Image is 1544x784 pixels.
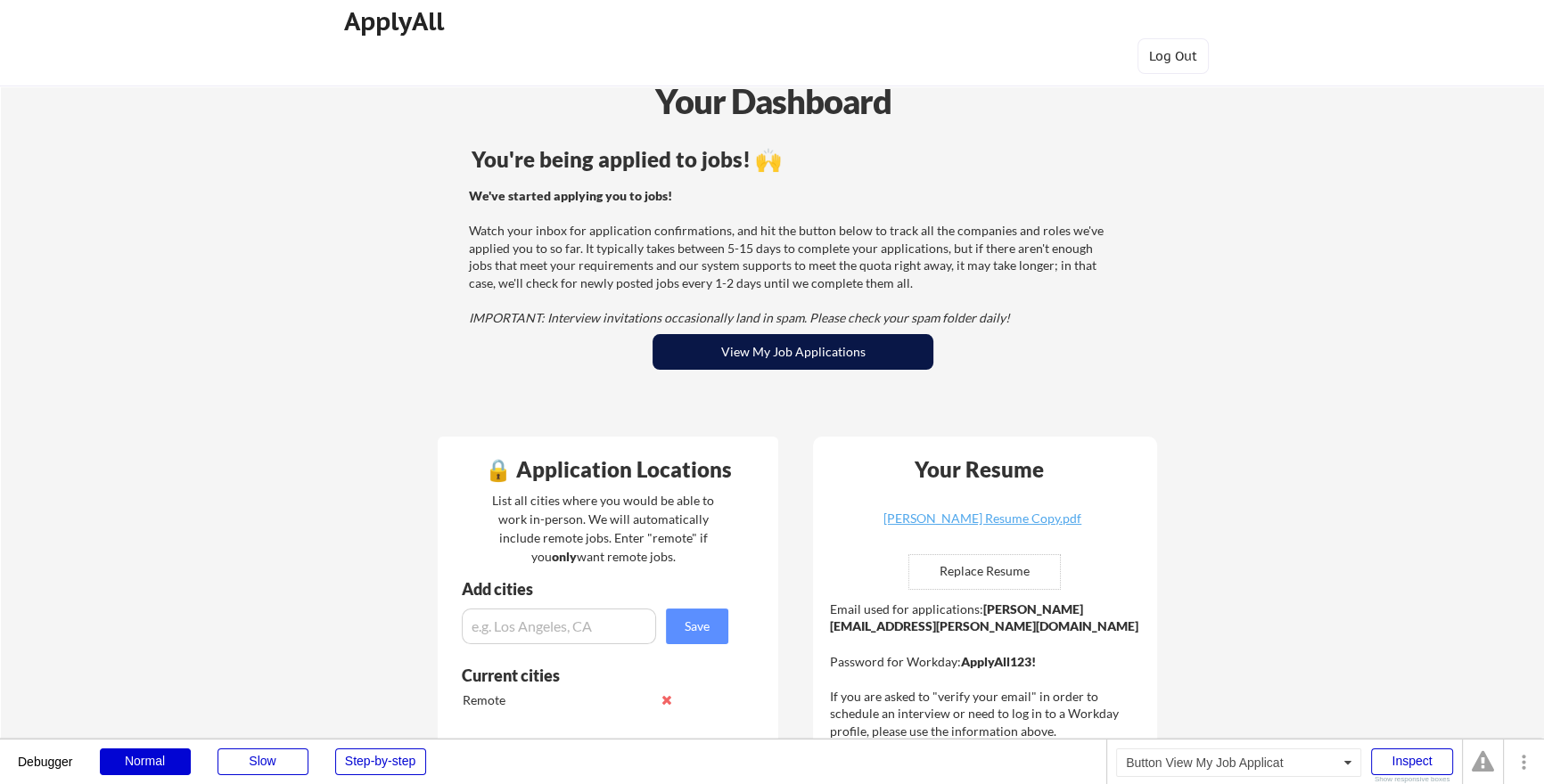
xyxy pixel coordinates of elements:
[830,600,1145,740] div: Email used for applications: Password for Workday: If you are asked to "verify your email" in ord...
[1371,776,1453,783] div: Show responsive boxes
[462,667,709,683] div: Current cities
[961,654,1036,669] strong: ApplyAll123!
[100,748,191,775] div: Normal
[876,512,1088,525] div: [PERSON_NAME] Resume Copy.pdf
[2,76,1544,127] div: Your Dashboard
[462,581,733,597] div: Add cities
[442,459,774,480] div: 🔒 Application Locations
[1137,38,1209,74] button: Log Out
[344,6,449,37] div: ApplyAll
[18,739,73,768] div: Debugger
[653,334,933,370] button: View My Job Applications
[218,748,308,775] div: Slow
[335,748,426,775] div: Step-by-step
[666,608,728,644] button: Save
[876,512,1088,540] a: [PERSON_NAME] Resume Copy.pdf
[552,549,577,564] strong: only
[469,188,672,203] strong: We've started applying you to jobs!
[480,491,726,566] div: List all cities where you would be able to work in-person. We will automatically include remote j...
[463,691,651,709] div: Remote
[1371,748,1453,775] div: Inspect
[891,459,1067,480] div: Your Resume
[469,187,1112,327] div: Watch your inbox for application confirmations, and hit the button below to track all the compani...
[1116,748,1361,777] div: Button View My Job Applicat
[830,601,1138,634] strong: [PERSON_NAME][EMAIL_ADDRESS][PERSON_NAME][DOMAIN_NAME]
[472,149,1114,170] div: You're being applied to jobs! 🙌
[462,608,656,644] input: e.g. Los Angeles, CA
[469,310,1010,325] em: IMPORTANT: Interview invitations occasionally land in spam. Please check your spam folder daily!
